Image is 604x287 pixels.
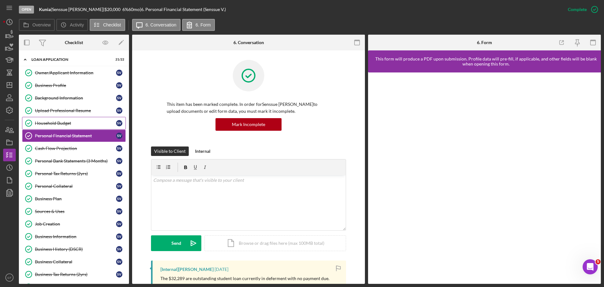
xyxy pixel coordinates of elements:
[116,158,122,164] div: S V
[7,276,11,279] text: GT
[39,7,52,12] div: |
[52,7,104,12] div: Senssue [PERSON_NAME] |
[19,6,34,14] div: Open
[65,40,83,45] div: Checklist
[35,95,116,100] div: Background Information
[583,259,598,274] iframe: Intercom live chat
[35,121,116,126] div: Household Budget
[232,118,265,131] div: Mark Incomplete
[116,233,122,240] div: S V
[35,146,116,151] div: Cash Flow Projection
[22,129,126,142] a: Personal Financial StatementSV
[195,146,210,156] div: Internal
[35,221,116,227] div: Job Creation
[19,19,55,31] button: Overview
[233,40,264,45] div: 6. Conversation
[32,22,51,27] label: Overview
[116,133,122,139] div: S V
[151,146,189,156] button: Visible to Client
[103,22,121,27] label: Checklist
[22,192,126,205] a: Business PlanSV
[35,83,116,88] div: Business Profile
[35,196,116,201] div: Business Plan
[22,142,126,155] a: Cash Flow ProjectionSV
[35,171,116,176] div: Personal Tax Returns (2yrs)
[116,208,122,215] div: S V
[39,7,51,12] b: Kunia
[116,271,122,278] div: S V
[35,158,116,164] div: Personal Bank Statements (3 Months)
[128,7,140,12] div: 60 mo
[562,3,601,16] button: Complete
[113,58,124,61] div: 21 / 22
[35,259,116,264] div: Business Collateral
[116,120,122,126] div: S V
[104,7,122,12] div: $20,000
[22,205,126,218] a: Sources & UsesSV
[31,58,109,61] div: Loan Application
[22,268,126,281] a: Business Tax Returns (2yrs)SV
[22,230,126,243] a: Business InformationSV
[22,155,126,167] a: Personal Bank Statements (3 Months)SV
[116,259,122,265] div: S V
[22,218,126,230] a: Job CreationSV
[116,145,122,152] div: S V
[196,22,211,27] label: 6. Form
[90,19,125,31] button: Checklist
[116,183,122,189] div: S V
[116,82,122,89] div: S V
[215,267,228,272] time: 2025-07-17 16:42
[568,3,587,16] div: Complete
[192,146,214,156] button: Internal
[35,108,116,113] div: Upload Professional Resume
[116,95,122,101] div: S V
[35,234,116,239] div: Business Information
[371,56,601,66] div: This form will produce a PDF upon submission. Profile data will pre-fill, if applicable, and othe...
[3,271,16,284] button: GT
[171,235,181,251] div: Send
[477,40,492,45] div: 6. Form
[167,101,330,115] p: This item has been marked complete. In order for Senssue [PERSON_NAME] to upload documents or edi...
[140,7,226,12] div: | 6. Personal Financial Statement (Senssue V.)
[35,247,116,252] div: Business History (DSCR)
[154,146,186,156] div: Visible to Client
[22,79,126,92] a: Business ProfileSV
[160,267,214,272] div: [Internal] [PERSON_NAME]
[22,167,126,180] a: Personal Tax Returns (2yrs)SV
[35,133,116,138] div: Personal Financial Statement
[215,118,282,131] button: Mark Incomplete
[56,19,88,31] button: Activity
[35,272,116,277] div: Business Tax Returns (2yrs)
[116,221,122,227] div: S V
[122,7,128,12] div: 6 %
[116,70,122,76] div: S V
[70,22,84,27] label: Activity
[146,22,176,27] label: 6. Conversation
[35,209,116,214] div: Sources & Uses
[596,259,601,264] span: 5
[151,235,201,251] button: Send
[22,255,126,268] a: Business CollateralSV
[116,107,122,114] div: S V
[160,275,329,282] p: The $32,289 are outstanding student loan currently in deferment with no payment due.
[182,19,215,31] button: 6. Form
[132,19,181,31] button: 6. Conversation
[22,243,126,255] a: Business History (DSCR)SV
[35,184,116,189] div: Personal Collateral
[116,246,122,252] div: S V
[22,180,126,192] a: Personal CollateralSV
[374,79,595,278] iframe: Lenderfit form
[22,104,126,117] a: Upload Professional ResumeSV
[22,117,126,129] a: Household BudgetSV
[116,170,122,177] div: S V
[116,196,122,202] div: S V
[35,70,116,75] div: Owner/Applicant Information
[22,66,126,79] a: Owner/Applicant InformationSV
[22,92,126,104] a: Background InformationSV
